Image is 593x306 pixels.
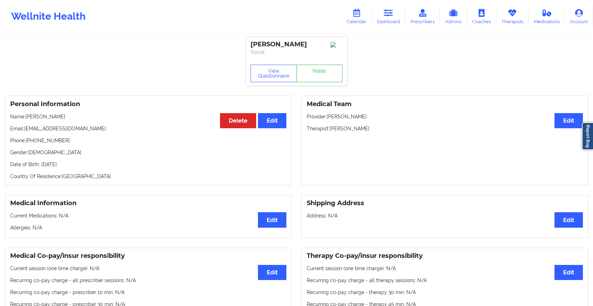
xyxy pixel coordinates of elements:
[565,5,593,28] a: Account
[467,5,496,28] a: Coaches
[307,125,583,132] p: Therapist: [PERSON_NAME]
[307,289,583,296] p: Recurring co-pay charge - therapy 30 min : N/A
[307,113,583,120] p: Provider: [PERSON_NAME]
[10,149,286,156] p: Gender: [DEMOGRAPHIC_DATA]
[258,113,286,128] button: Edit
[10,224,286,231] p: Allergies: N/A
[307,199,583,207] h3: Shipping Address
[307,100,583,108] h3: Medical Team
[10,173,286,180] p: Country Of Residence: [GEOGRAPHIC_DATA]
[10,199,286,207] h3: Medical Information
[10,125,286,132] p: Email: [EMAIL_ADDRESS][DOMAIN_NAME]
[296,65,343,82] a: Notes
[529,5,565,28] a: Medications
[258,212,286,227] button: Edit
[496,5,529,28] a: Therapists
[10,265,286,272] p: Current session (one time charge): N/A
[10,113,286,120] p: Name: [PERSON_NAME]
[10,212,286,219] p: Current Medications: N/A
[251,48,342,56] p: Social
[10,100,286,108] h3: Personal Information
[10,161,286,168] p: Date of Birth: [DATE]
[10,289,286,296] p: Recurring co-pay charge - prescriber 10 min : N/A
[10,137,286,144] p: Phone: [PHONE_NUMBER]
[582,122,593,150] a: Report Bug
[330,42,342,47] img: Image%2Fplaceholer-image.png
[405,5,440,28] a: Prescribers
[10,252,286,260] h3: Medical Co-pay/insur responsibility
[554,265,583,280] button: Edit
[307,277,583,284] p: Recurring co-pay charge - all therapy sessions : N/A
[307,212,583,219] p: Address: N/A
[251,65,297,82] button: View Questionnaire
[341,5,372,28] a: Calendar
[220,113,256,128] button: Delete
[372,5,405,28] a: Dashboard
[251,40,342,48] div: [PERSON_NAME]
[307,252,583,260] h3: Therapy Co-pay/insur responsibility
[10,277,286,284] p: Recurring co-pay charge - all prescriber sessions : N/A
[554,212,583,227] button: Edit
[554,113,583,128] button: Edit
[307,265,583,272] p: Current session (one time charge): N/A
[440,5,467,28] a: Admins
[258,265,286,280] button: Edit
